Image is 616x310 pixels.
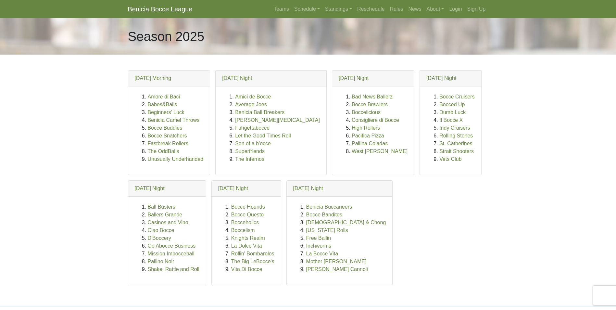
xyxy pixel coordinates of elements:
a: Ballers Grande [148,212,182,217]
a: [DATE] Night [222,75,252,81]
a: Mother [PERSON_NAME] [306,259,367,264]
a: Beginners' Luck [148,110,184,115]
a: St. Catherines [439,141,472,146]
a: [DATE] Night [218,186,248,191]
a: Benicia Ball Breakers [235,110,284,115]
a: The Infernos [235,156,264,162]
a: Vita Di Bocce [231,266,262,272]
a: Go Abocce Business [148,243,196,249]
a: Bocce Questo [231,212,264,217]
a: Bocce Buddies [148,125,182,131]
a: Bocce Cruisers [439,94,474,99]
a: Fastbreak Rollers [148,141,188,146]
a: Consigliere di Bocce [352,117,399,123]
a: Indy Cruisers [439,125,470,131]
a: Benicia Buccaneers [306,204,352,210]
a: [DEMOGRAPHIC_DATA] & Chong [306,220,386,225]
a: [DATE] Night [426,75,456,81]
a: Bocce Hounds [231,204,265,210]
a: Reschedule [355,3,387,16]
a: Let the Good Times Roll [235,133,291,138]
a: Casinos and Vino [148,220,188,225]
a: [PERSON_NAME] Cannoli [306,266,368,272]
a: Boccelism [231,227,255,233]
a: Ciao Bocce [148,227,174,233]
a: Standings [322,3,355,16]
a: [US_STATE] Rolls [306,227,348,233]
a: The OddBalls [148,149,179,154]
a: High Rollers [352,125,380,131]
a: Knights Realm [231,235,265,241]
a: Strait Shooters [439,149,474,154]
a: Benicia Camel Throws [148,117,200,123]
a: Teams [271,3,292,16]
a: Son of a b'occe [235,141,271,146]
a: Mission Imbocceball [148,251,195,256]
a: Babes&Balls [148,102,177,107]
a: News [406,3,424,16]
a: La Dolce Vita [231,243,262,249]
h1: Season 2025 [128,29,205,44]
a: Pallino Noir [148,259,174,264]
a: Boccelicious [352,110,381,115]
a: La Bocce Vita [306,251,338,256]
a: Dumb Luck [439,110,466,115]
a: Benicia Bocce League [128,3,193,16]
a: Average Joes [235,102,267,107]
a: The Big LeBocce's [231,259,274,264]
a: [DATE] Night [135,186,165,191]
a: Superfriends [235,149,265,154]
a: Schedule [292,3,322,16]
a: Amici de Bocce [235,94,271,99]
a: Il Bocce X [439,117,463,123]
a: Inchworms [306,243,331,249]
a: Bocce Snatchers [148,133,187,138]
a: Bad News Ballerz [352,94,393,99]
a: Amore di Baci [148,94,180,99]
a: Fuhgettabocce [235,125,270,131]
a: Bocce Banditos [306,212,342,217]
a: Bocceholics [231,220,259,225]
a: [DATE] Morning [135,75,171,81]
a: About [424,3,447,16]
a: Rolling Stones [439,133,473,138]
a: Unusually Underhanded [148,156,204,162]
a: D'Boccery [148,235,171,241]
a: West [PERSON_NAME] [352,149,408,154]
a: Bocce Brawlers [352,102,388,107]
a: Pallina Coladas [352,141,388,146]
a: Bocced Up [439,102,465,107]
a: Pacifica Pizza [352,133,384,138]
a: Rollin' Bombarolos [231,251,274,256]
a: Free Ballin [306,235,331,241]
a: [PERSON_NAME][MEDICAL_DATA] [235,117,320,123]
a: Vets Club [439,156,461,162]
a: Login [446,3,464,16]
a: Shake, Rattle and Roll [148,266,199,272]
a: Sign Up [465,3,488,16]
a: Rules [387,3,406,16]
a: Ball Busters [148,204,175,210]
a: [DATE] Night [293,186,323,191]
a: [DATE] Night [339,75,369,81]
